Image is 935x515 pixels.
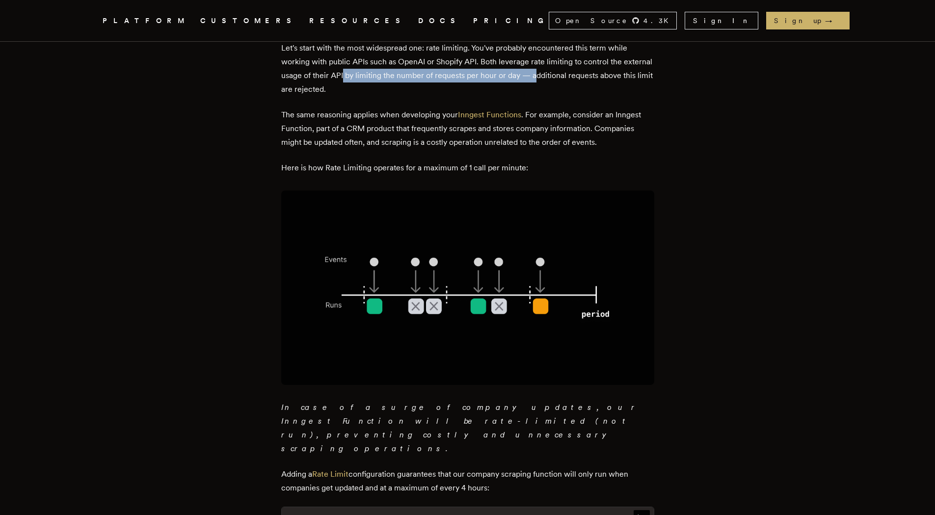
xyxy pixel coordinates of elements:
[555,16,628,26] span: Open Source
[281,403,639,453] em: In case of a surge of company updates, our Inngest Function will be rate-limited (not run), preve...
[766,12,850,29] a: Sign up
[825,16,842,26] span: →
[473,15,549,27] a: PRICING
[685,12,758,29] a: Sign In
[103,15,188,27] button: PLATFORM
[281,161,654,175] p: Here is how Rate Limiting operates for a maximum of 1 call per minute:
[458,110,521,119] a: Inngest Functions
[281,467,654,495] p: Adding a configuration guarantees that our company scraping function will only run when companies...
[312,469,348,479] a: Rate Limit
[281,190,654,385] img: Rate limiting will ensure that an Inngest Function is only called based on the configured frequen...
[281,108,654,149] p: The same reasoning applies when developing your . For example, consider an Inngest Function, part...
[309,15,406,27] button: RESOURCES
[281,41,654,96] p: Let's start with the most widespread one: rate limiting. You've probably encountered this term wh...
[418,15,461,27] a: DOCS
[643,16,674,26] span: 4.3 K
[200,15,297,27] a: CUSTOMERS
